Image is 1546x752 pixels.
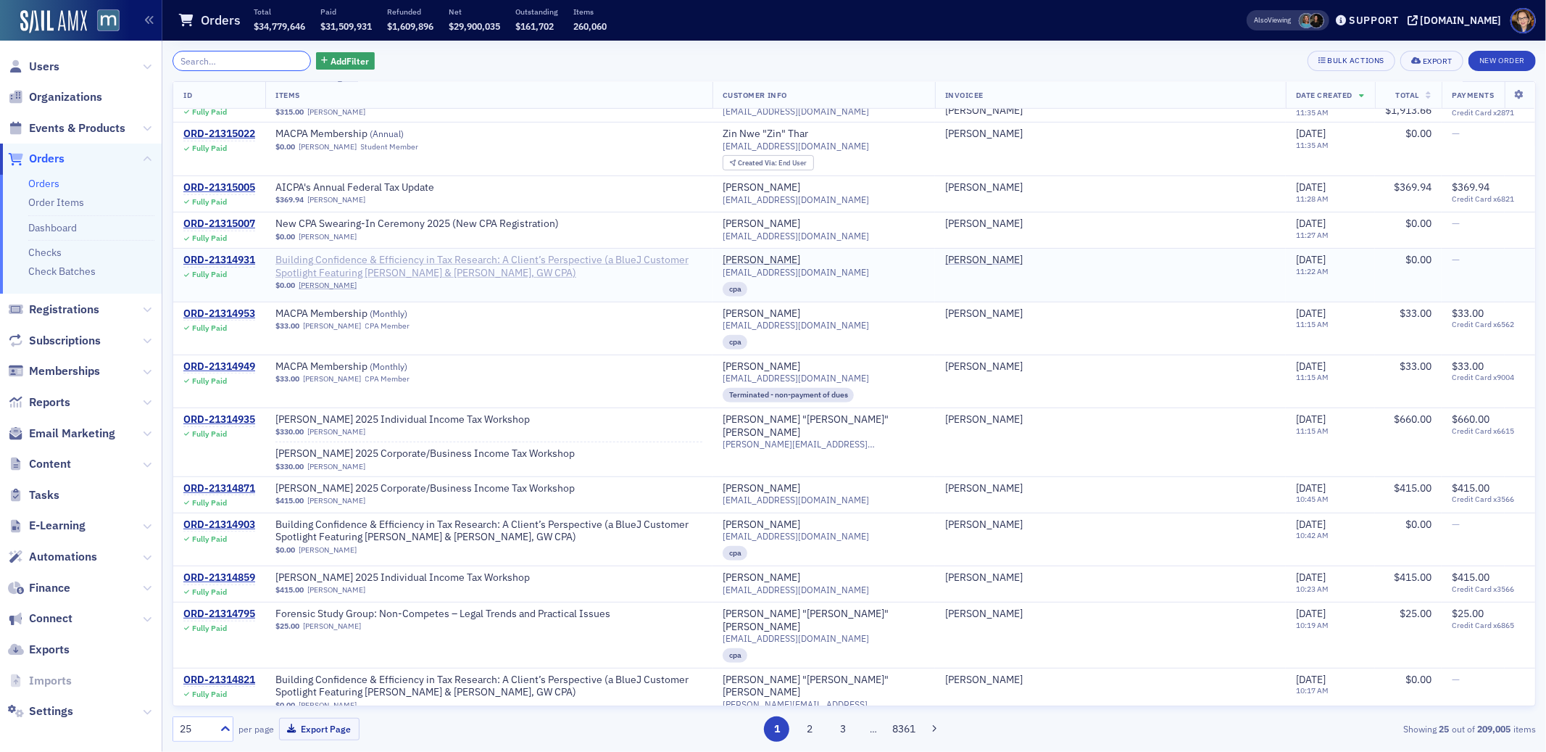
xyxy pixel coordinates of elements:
[307,107,365,117] a: [PERSON_NAME]
[945,360,1023,373] a: [PERSON_NAME]
[1400,360,1431,373] span: $33.00
[275,218,559,231] a: New CPA Swearing-In Ceremony 2025 (New CPA Registration)
[1452,181,1489,194] span: $369.94
[1296,230,1329,240] time: 11:27 AM
[365,321,410,331] div: CPA Member
[183,218,255,231] a: ORD-21315007
[183,571,255,584] div: ORD-21314859
[192,234,227,243] div: Fully Paid
[1296,253,1326,266] span: [DATE]
[299,545,357,555] a: [PERSON_NAME]
[275,321,299,331] span: $33.00
[1423,57,1453,65] div: Export
[275,427,304,437] span: $330.00
[8,703,73,719] a: Settings
[275,181,458,194] a: AICPA's Annual Federal Tax Update
[1308,51,1395,71] button: Bulk Actions
[1400,51,1463,71] button: Export
[1394,482,1431,495] span: $415.00
[1452,413,1489,426] span: $660.00
[275,107,304,117] span: $315.00
[945,674,1023,687] a: [PERSON_NAME]
[1296,181,1326,194] span: [DATE]
[945,518,1276,532] span: David Lanchak
[254,7,305,17] p: Total
[387,7,433,17] p: Refunded
[1296,518,1326,531] span: [DATE]
[275,254,702,279] a: Building Confidence & Efficiency in Tax Research: A Client’s Perspective (a BlueJ Customer Spotli...
[723,181,800,194] a: [PERSON_NAME]
[723,439,925,450] span: [PERSON_NAME][EMAIL_ADDRESS][DOMAIN_NAME]
[1408,15,1507,25] button: [DOMAIN_NAME]
[723,218,800,231] a: [PERSON_NAME]
[275,307,458,321] span: MACPA Membership
[29,59,59,75] span: Users
[723,307,800,321] div: [PERSON_NAME]
[945,413,1276,426] span: Joe LaRocque
[8,302,99,318] a: Registrations
[1452,194,1525,204] span: Credit Card x6821
[275,413,530,426] span: Don Farmer’s 2025 Individual Income Tax Workshop
[275,518,702,544] a: Building Confidence & Efficiency in Tax Research: A Client’s Perspective (a BlueJ Customer Spotli...
[183,307,255,321] div: ORD-21314953
[307,496,365,505] a: [PERSON_NAME]
[945,254,1023,267] div: [PERSON_NAME]
[201,12,241,29] h1: Orders
[945,571,1023,584] div: [PERSON_NAME]
[8,363,100,379] a: Memberships
[28,196,84,209] a: Order Items
[1296,426,1329,436] time: 11:15 AM
[303,374,361,384] a: [PERSON_NAME]
[8,426,115,442] a: Email Marketing
[183,674,255,687] a: ORD-21314821
[1296,372,1329,382] time: 11:15 AM
[1296,482,1326,495] span: [DATE]
[331,54,369,67] span: Add Filter
[183,413,255,426] a: ORD-21314935
[29,703,73,719] span: Settings
[29,151,65,167] span: Orders
[1296,107,1329,117] time: 11:35 AM
[723,546,748,561] div: cpa
[275,360,458,373] span: MACPA Membership
[254,20,305,32] span: $34,779,646
[183,90,192,100] span: ID
[275,608,610,621] span: Forensic Study Group: Non-Competes – Legal Trends and Practical Issues
[20,10,87,33] a: SailAMX
[307,195,365,204] a: [PERSON_NAME]
[28,221,77,234] a: Dashboard
[192,429,227,439] div: Fully Paid
[723,128,808,141] a: Zin Nwe "Zin" Thar
[387,20,433,32] span: $1,609,896
[945,181,1023,194] div: [PERSON_NAME]
[29,549,97,565] span: Automations
[1452,495,1525,504] span: Credit Card x3566
[192,498,227,508] div: Fully Paid
[192,270,227,279] div: Fully Paid
[1452,360,1484,373] span: $33.00
[173,51,311,71] input: Search…
[1309,13,1324,28] span: Lauren McDonough
[275,374,299,384] span: $33.00
[1296,413,1326,426] span: [DATE]
[945,518,1023,532] div: [PERSON_NAME]
[275,281,295,290] span: $0.00
[183,128,255,141] a: ORD-21315022
[183,181,255,194] div: ORD-21315005
[723,531,869,542] span: [EMAIL_ADDRESS][DOMAIN_NAME]
[945,360,1276,373] span: Keisha Downer
[723,141,869,152] span: [EMAIL_ADDRESS][DOMAIN_NAME]
[945,104,1023,117] div: [PERSON_NAME]
[723,518,800,532] a: [PERSON_NAME]
[192,197,227,207] div: Fully Paid
[320,7,372,17] p: Paid
[275,413,530,426] a: [PERSON_NAME] 2025 Individual Income Tax Workshop
[8,120,125,136] a: Events & Products
[8,549,97,565] a: Automations
[238,722,274,735] label: per page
